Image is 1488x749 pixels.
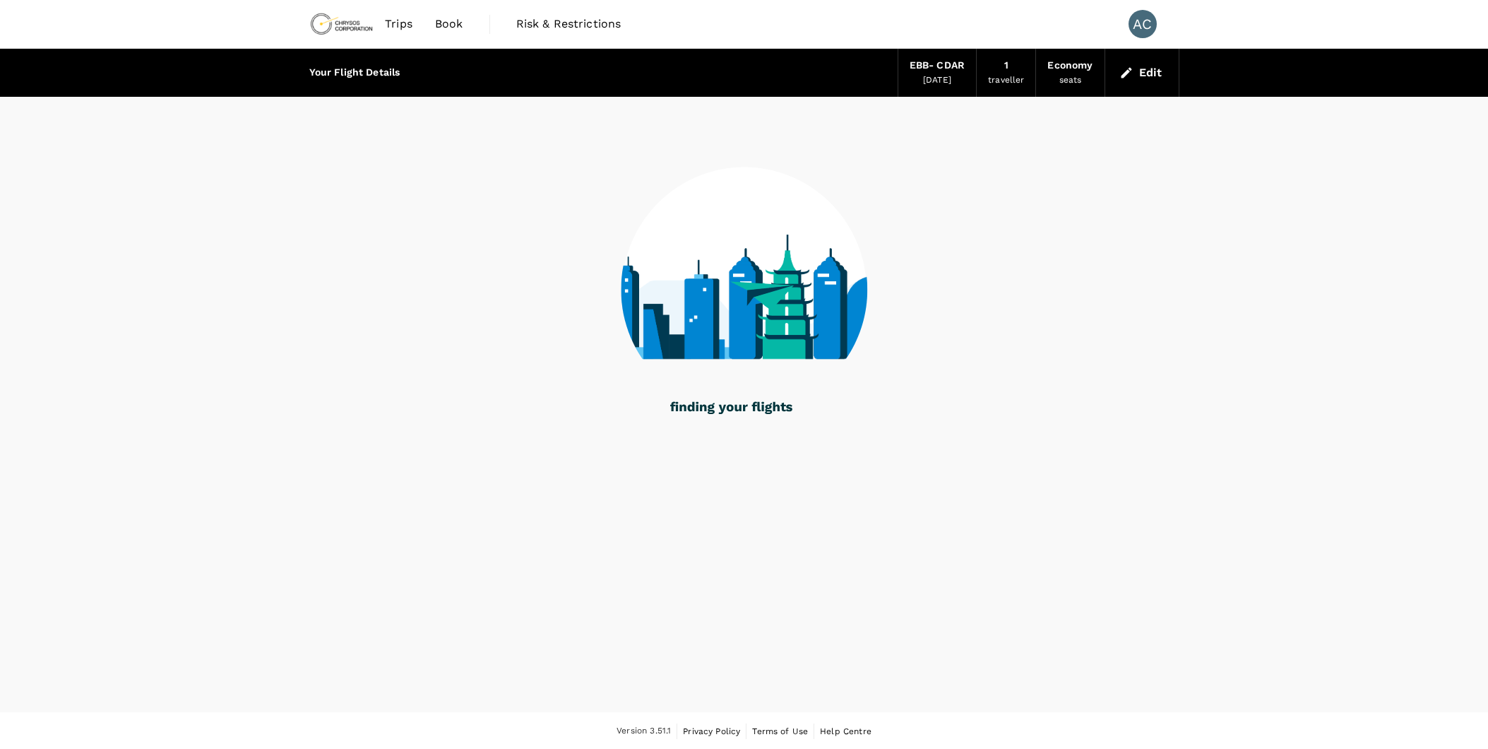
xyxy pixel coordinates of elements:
div: Economy [1047,58,1093,73]
span: Terms of Use [752,726,808,736]
button: Edit [1117,61,1167,84]
div: traveller [988,73,1024,88]
div: [DATE] [923,73,951,88]
span: Privacy Policy [683,726,740,736]
g: finding your flights [670,402,792,415]
div: AC [1129,10,1157,38]
a: Privacy Policy [683,724,740,739]
span: Book [435,16,463,33]
a: Terms of Use [752,724,808,739]
div: seats [1059,73,1082,88]
div: EBB - CDAR [910,58,965,73]
div: 1 [1004,58,1008,73]
img: Chrysos Corporation [309,8,374,40]
span: Help Centre [820,726,871,736]
span: Version 3.51.1 [617,724,671,738]
div: Your Flight Details [309,65,400,81]
span: Trips [385,16,412,33]
a: Help Centre [820,724,871,739]
span: Risk & Restrictions [516,16,621,33]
